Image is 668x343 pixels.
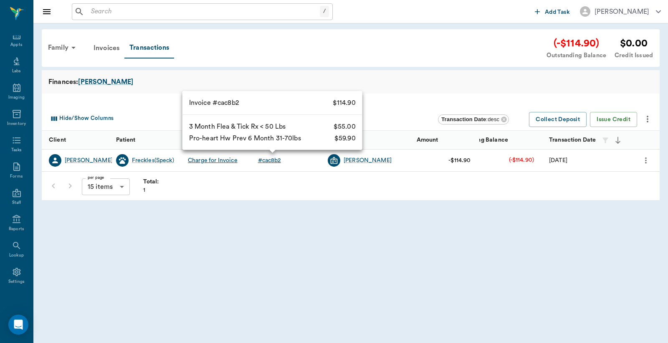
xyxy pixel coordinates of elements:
[82,178,130,195] div: 15 items
[143,178,159,194] div: 1
[417,137,438,143] strong: Amount
[573,4,668,19] button: [PERSON_NAME]
[333,98,356,108] span: $114.90
[65,156,113,165] a: [PERSON_NAME]
[334,122,356,132] span: $55.00
[590,112,637,127] button: Issue Credit
[189,133,301,143] span: Pro-heart Hw Prev 6 Month 31-70lbs
[448,156,471,165] div: -$114.90
[124,38,174,58] a: Transactions
[258,156,284,165] a: #cac8b2
[441,116,499,122] span: : desc
[189,98,239,108] span: Invoice # cac8b2
[531,4,573,19] button: Add Task
[12,200,21,206] div: Staff
[502,149,541,171] td: (-$114.90)
[640,112,655,126] button: more
[639,153,653,168] button: more
[88,6,320,18] input: Search
[89,38,124,58] a: Invoices
[450,137,508,143] strong: Outstanding Balance
[344,156,392,165] a: [PERSON_NAME]
[547,36,606,51] div: (-$114.90)
[47,112,116,125] button: Select columns
[38,3,55,20] button: Close drawer
[258,156,281,165] div: # cac8b2
[7,121,26,127] div: Inventory
[10,42,22,48] div: Appts
[547,51,606,60] div: Outstanding Balance
[438,114,509,124] div: Transaction Date:desc
[549,137,596,143] strong: Transaction Date
[132,156,174,165] a: Freckles(Speck)
[48,77,78,87] span: Finances:
[116,137,136,143] strong: Patient
[595,7,649,17] div: [PERSON_NAME]
[615,51,653,60] div: Credit Issued
[8,94,25,101] div: Imaging
[334,133,356,143] span: $59.90
[8,315,28,335] div: Open Intercom Messenger
[320,6,329,17] div: /
[549,156,567,165] div: 08/29/25
[78,77,133,87] a: [PERSON_NAME]
[10,173,23,180] div: Forms
[188,156,238,165] div: Charge for Invoice
[11,147,22,153] div: Tasks
[189,122,286,132] span: 3 Month Flea & Tick Rx < 50 Lbs
[49,137,66,143] strong: Client
[43,38,83,58] div: Family
[12,68,21,74] div: Labs
[143,179,159,185] strong: Total:
[88,175,104,180] label: per page
[529,112,587,127] button: Collect Deposit
[615,36,653,51] div: $0.00
[441,116,486,122] b: Transaction Date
